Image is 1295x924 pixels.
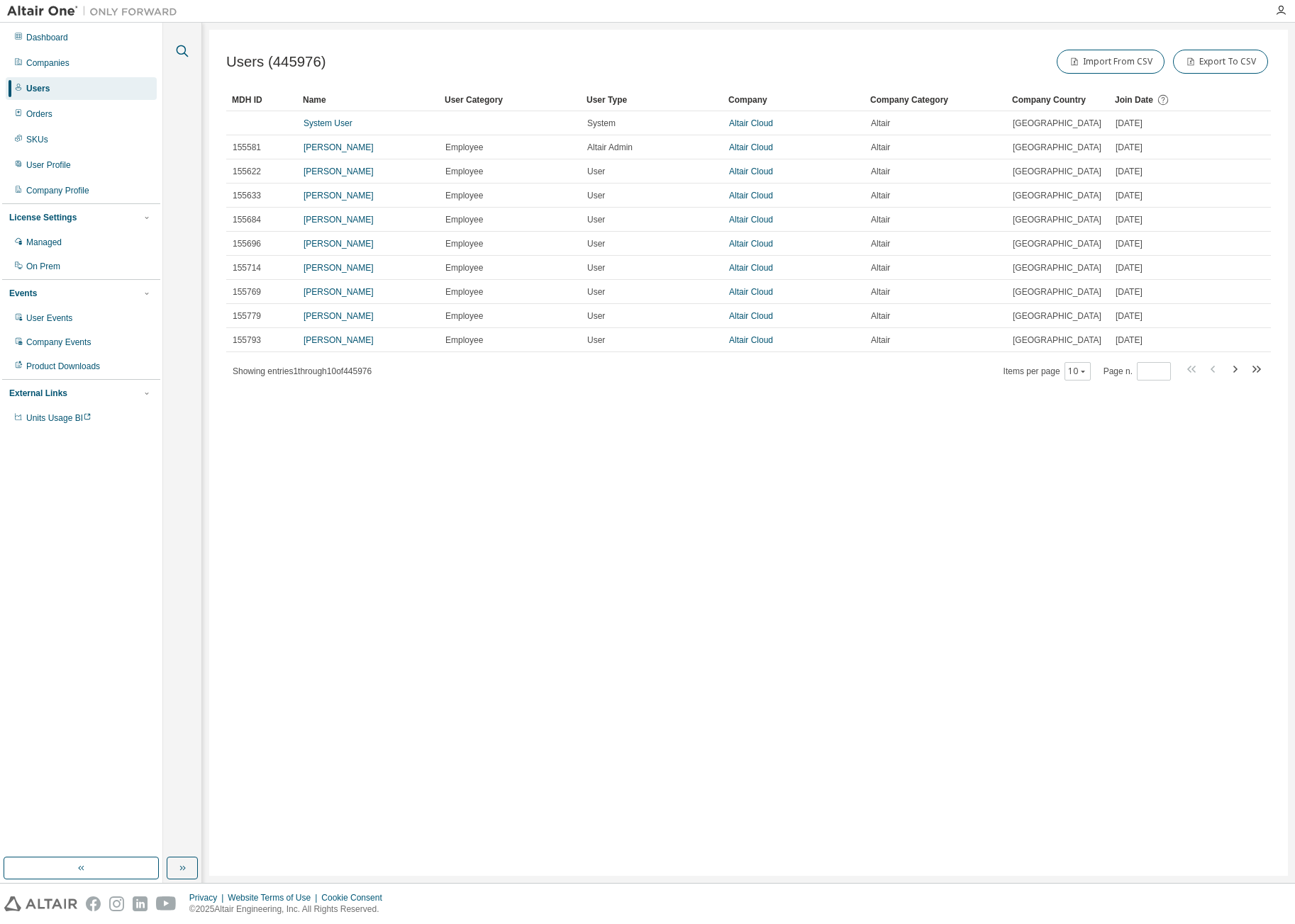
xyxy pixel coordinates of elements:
a: Altair Cloud [729,263,773,273]
span: [GEOGRAPHIC_DATA] [1013,310,1101,322]
div: On Prem [26,261,60,272]
div: Product Downloads [26,361,100,372]
a: [PERSON_NAME] [304,167,374,176]
div: Events [9,288,37,299]
span: [GEOGRAPHIC_DATA] [1013,190,1101,201]
span: Employee [445,166,483,177]
button: 10 [1068,366,1087,377]
span: [DATE] [1116,142,1143,153]
span: [DATE] [1116,190,1143,201]
span: Altair [871,262,890,274]
span: 155633 [233,190,261,201]
span: [GEOGRAPHIC_DATA] [1013,238,1101,249]
span: Employee [445,334,483,346]
div: SKUs [26,134,48,145]
a: [PERSON_NAME] [304,263,374,273]
span: 155696 [233,238,261,249]
img: linkedin.svg [133,896,148,911]
span: User [587,310,605,322]
a: Altair Cloud [729,118,773,128]
span: [DATE] [1116,262,1143,274]
div: Users [26,83,50,94]
span: 155793 [233,334,261,346]
span: Users (445976) [226,54,326,70]
div: User Type [587,89,717,111]
img: altair_logo.svg [4,896,77,911]
span: 155769 [233,286,261,298]
a: [PERSON_NAME] [304,335,374,345]
a: [PERSON_NAME] [304,239,374,249]
span: 155622 [233,166,261,177]
span: Altair [871,310,890,322]
span: [DATE] [1116,214,1143,225]
a: Altair Cloud [729,215,773,225]
div: Orders [26,108,52,120]
span: Altair Admin [587,142,633,153]
span: User [587,214,605,225]
span: User [587,238,605,249]
a: [PERSON_NAME] [304,215,374,225]
a: Altair Cloud [729,287,773,297]
span: [DATE] [1116,118,1143,129]
a: Altair Cloud [729,191,773,201]
span: Employee [445,286,483,298]
span: Items per page [1004,362,1091,381]
span: User [587,166,605,177]
span: [GEOGRAPHIC_DATA] [1013,214,1101,225]
span: [DATE] [1116,286,1143,298]
span: Altair [871,238,890,249]
div: User Events [26,312,72,324]
div: Website Terms of Use [228,892,321,903]
span: System [587,118,616,129]
div: Companies [26,57,70,69]
span: User [587,286,605,298]
a: Altair Cloud [729,167,773,176]
a: [PERSON_NAME] [304,191,374,201]
p: © 2025 Altair Engineering, Inc. All Rights Reserved. [189,903,391,915]
span: 155779 [233,310,261,322]
div: User Category [445,89,575,111]
span: Employee [445,190,483,201]
span: Units Usage BI [26,413,91,423]
img: facebook.svg [86,896,101,911]
span: [GEOGRAPHIC_DATA] [1013,166,1101,177]
svg: Date when the user was first added or directly signed up. If the user was deleted and later re-ad... [1157,94,1169,106]
div: Privacy [189,892,228,903]
a: System User [304,118,352,128]
a: Altair Cloud [729,311,773,321]
div: Company Country [1012,89,1104,111]
span: Employee [445,238,483,249]
span: Altair [871,334,890,346]
span: [DATE] [1116,166,1143,177]
span: 155714 [233,262,261,274]
a: Altair Cloud [729,335,773,345]
div: User Profile [26,159,71,171]
img: Altair One [7,4,184,18]
a: [PERSON_NAME] [304,142,374,152]
a: [PERSON_NAME] [304,311,374,321]
div: Name [303,89,433,111]
span: Altair [871,190,890,201]
a: Altair Cloud [729,239,773,249]
a: Altair Cloud [729,142,773,152]
span: Employee [445,214,483,225]
div: Company [728,89,859,111]
span: [GEOGRAPHIC_DATA] [1013,142,1101,153]
div: Company Category [870,89,1001,111]
span: Showing entries 1 through 10 of 445976 [233,366,372,376]
span: Employee [445,142,483,153]
button: Export To CSV [1173,50,1268,74]
span: [DATE] [1116,310,1143,322]
span: [GEOGRAPHIC_DATA] [1013,334,1101,346]
div: License Settings [9,212,77,223]
span: User [587,190,605,201]
span: [GEOGRAPHIC_DATA] [1013,118,1101,129]
span: [DATE] [1116,238,1143,249]
span: User [587,262,605,274]
span: Altair [871,142,890,153]
img: instagram.svg [109,896,124,911]
span: Altair [871,118,890,129]
span: [GEOGRAPHIC_DATA] [1013,262,1101,274]
a: [PERSON_NAME] [304,287,374,297]
div: Managed [26,237,62,248]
